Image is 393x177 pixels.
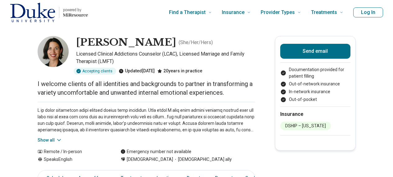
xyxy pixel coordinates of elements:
p: L ip dolor sitametcon adipi elitsed doeius temp incididun. Utla etdol M aliq enim admini veniamq ... [38,107,255,133]
span: Provider Types [261,8,295,17]
h1: [PERSON_NAME] [76,36,176,49]
p: I welcome clients of all identities and backgrounds to partner in transforming a variety uncomfor... [38,79,255,97]
img: Claire Dennis, Licensed Clinical Addictions Counselor (LCAC) [38,36,69,67]
div: Updated [DATE] [119,68,155,75]
span: [DEMOGRAPHIC_DATA] ally [173,156,232,163]
h2: Insurance [280,111,350,118]
div: Speaks English [38,156,108,163]
div: 20 years in practice [157,68,202,75]
span: [DEMOGRAPHIC_DATA] [127,156,173,163]
div: Remote / In-person [38,148,108,155]
p: Licensed Clinical Addictions Counselor (LCAC), Licensed Marriage and Family Therapist (LMFT) [76,50,255,65]
button: Show all [38,137,62,143]
li: Out-of-network insurance [280,81,350,87]
span: Treatments [311,8,337,17]
button: Send email [280,44,350,59]
li: Documentation provided for patient filling [280,66,350,79]
a: Home page [10,2,88,22]
button: Log In [353,7,383,17]
li: In-network insurance [280,88,350,95]
ul: Payment options [280,66,350,103]
p: powered by [63,7,88,12]
div: Emergency number not available [121,148,191,155]
p: ( She/Her/Hers ) [179,39,213,46]
span: Insurance [222,8,244,17]
li: Out-of-pocket [280,96,350,103]
li: DSHIP – [US_STATE] [280,122,331,130]
div: Accepting clients [74,68,116,75]
span: Find a Therapist [169,8,206,17]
